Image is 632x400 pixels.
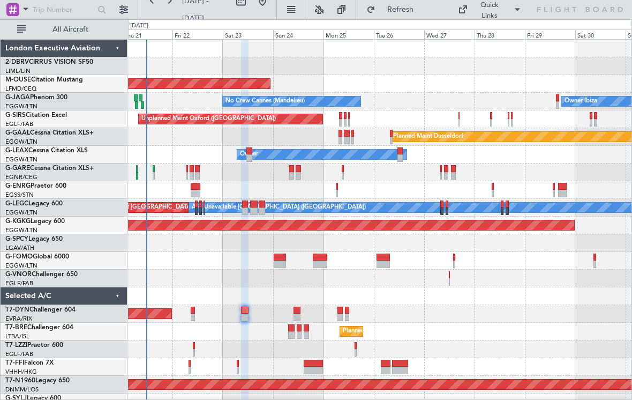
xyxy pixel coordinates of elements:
[5,201,63,207] a: G-LEGCLegacy 600
[5,279,33,287] a: EGLF/FAB
[122,29,172,39] div: Thu 21
[5,218,65,225] a: G-KGKGLegacy 600
[5,67,31,75] a: LIML/LIN
[5,173,37,181] a: EGNR/CEG
[5,271,32,278] span: G-VNOR
[5,226,37,234] a: EGGW/LTN
[5,112,26,118] span: G-SIRS
[5,77,31,83] span: M-OUSE
[5,244,34,252] a: LGAV/ATH
[5,165,94,172] a: G-GARECessna Citation XLS+
[5,377,35,384] span: T7-N1960
[5,315,32,323] a: EVRA/RIX
[33,2,94,18] input: Trip Number
[5,165,30,172] span: G-GARE
[5,350,33,358] a: EGLF/FAB
[5,368,37,376] a: VHHH/HKG
[5,112,67,118] a: G-SIRSCitation Excel
[5,209,37,217] a: EGGW/LTN
[28,26,113,33] span: All Aircraft
[5,147,28,154] span: G-LEAX
[5,59,29,65] span: 2-DBRV
[5,183,66,189] a: G-ENRGPraetor 600
[5,360,54,366] a: T7-FFIFalcon 7X
[5,77,83,83] a: M-OUSECitation Mustang
[5,386,39,394] a: DNMM/LOS
[12,21,116,38] button: All Aircraft
[378,6,423,13] span: Refresh
[5,130,30,136] span: G-GAAL
[5,324,27,331] span: T7-BRE
[5,183,31,189] span: G-ENRG
[192,199,366,216] div: A/C Unavailable [GEOGRAPHIC_DATA] ([GEOGRAPHIC_DATA])
[5,59,93,65] a: 2-DBRVCIRRUS VISION SF50
[5,377,70,384] a: T7-N1960Legacy 650
[5,254,69,260] a: G-FOMOGlobal 6000
[393,129,463,145] div: Planned Maint Dusseldorf
[141,111,276,127] div: Unplanned Maint Oxford ([GEOGRAPHIC_DATA])
[323,29,374,39] div: Mon 25
[5,307,76,313] a: T7-DYNChallenger 604
[362,1,426,18] button: Refresh
[5,324,73,331] a: T7-BREChallenger 604
[424,29,475,39] div: Wed 27
[5,120,33,128] a: EGLF/FAB
[5,236,63,242] a: G-SPCYLegacy 650
[225,93,305,109] div: No Crew Cannes (Mandelieu)
[5,262,37,270] a: EGGW/LTN
[90,199,259,216] div: Planned Maint [GEOGRAPHIC_DATA] ([GEOGRAPHIC_DATA])
[130,21,148,31] div: [DATE]
[5,332,29,340] a: LTBA/ISL
[172,29,223,39] div: Fri 22
[5,254,33,260] span: G-FOMO
[5,130,94,136] a: G-GAALCessna Citation XLS+
[240,146,258,162] div: Owner
[5,191,34,199] a: EGSS/STN
[5,201,28,207] span: G-LEGC
[525,29,575,39] div: Fri 29
[5,342,63,349] a: T7-LZZIPraetor 600
[273,29,323,39] div: Sun 24
[5,94,30,101] span: G-JAGA
[343,323,511,339] div: Planned Maint [GEOGRAPHIC_DATA] ([GEOGRAPHIC_DATA])
[5,307,29,313] span: T7-DYN
[5,147,88,154] a: G-LEAXCessna Citation XLS
[5,236,28,242] span: G-SPCY
[5,342,27,349] span: T7-LZZI
[5,360,24,366] span: T7-FFI
[5,102,37,110] a: EGGW/LTN
[5,85,36,93] a: LFMD/CEQ
[5,94,67,101] a: G-JAGAPhenom 300
[575,29,626,39] div: Sat 30
[5,138,37,146] a: EGGW/LTN
[5,155,37,164] a: EGGW/LTN
[374,29,424,39] div: Tue 26
[5,271,78,278] a: G-VNORChallenger 650
[475,29,525,39] div: Thu 28
[5,218,31,225] span: G-KGKG
[223,29,273,39] div: Sat 23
